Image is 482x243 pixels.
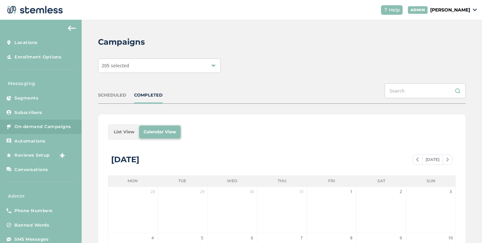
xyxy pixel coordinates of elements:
input: Search [385,83,466,98]
div: COMPLETED [134,92,163,99]
img: icon-help-white-03924b79.svg [384,8,388,12]
li: Calendar View [139,125,181,139]
img: icon_down-arrow-small-66adaf34.svg [473,9,477,11]
img: glitter-stars-b7820f95.gif [55,149,68,162]
span: Banned Words [14,222,49,229]
li: List View [109,125,139,139]
span: Conversations [14,166,48,173]
span: Reviews Setup [14,152,50,159]
span: Phone Numbers [14,208,53,214]
div: SCHEDULED [98,92,126,99]
span: Automations [14,138,46,144]
div: ADMIN [408,6,428,14]
span: 205 selected [102,62,129,69]
span: Segments [14,95,38,101]
span: On-demand Campaigns [14,123,71,130]
p: [PERSON_NAME] [430,7,470,13]
span: Subscribers [14,109,42,116]
span: Help [389,7,400,13]
iframe: Chat Widget [449,211,482,243]
img: icon-arrow-back-accent-c549486e.svg [68,26,76,31]
span: Enrollment Options [14,54,61,60]
h2: Campaigns [98,36,145,48]
span: Locations [14,39,38,46]
span: SMS Messages [14,236,49,243]
img: logo-dark-0685b13c.svg [5,3,63,16]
